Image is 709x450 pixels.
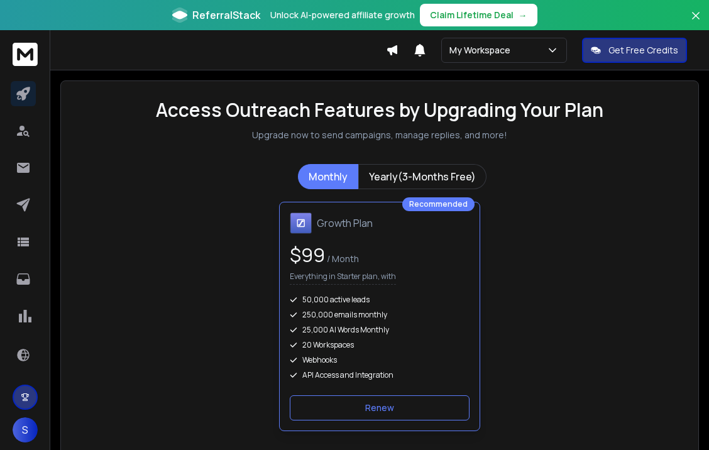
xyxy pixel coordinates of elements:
button: Get Free Credits [582,38,687,63]
button: Renew [290,395,470,420]
div: 250,000 emails monthly [290,310,470,320]
div: 25,000 AI Words Monthly [290,325,470,335]
h1: Growth Plan [317,216,373,231]
span: → [519,9,527,21]
button: Claim Lifetime Deal→ [420,4,537,26]
p: Upgrade now to send campaigns, manage replies, and more! [252,129,507,141]
div: 50,000 active leads [290,295,470,305]
button: S [13,417,38,442]
span: $ 99 [290,242,325,268]
img: Growth Plan icon [290,212,312,234]
button: Yearly(3-Months Free) [358,164,486,189]
p: Everything in Starter plan, with [290,272,396,285]
button: Monthly [298,164,358,189]
p: My Workspace [449,44,515,57]
span: / Month [325,253,359,265]
span: ReferralStack [192,8,260,23]
p: Get Free Credits [608,44,678,57]
p: Unlock AI-powered affiliate growth [270,9,415,21]
div: Webhooks [290,355,470,365]
h1: Access Outreach Features by Upgrading Your Plan [156,99,603,121]
button: Close banner [688,8,704,38]
div: Recommended [402,197,475,211]
div: 20 Workspaces [290,340,470,350]
div: API Access and Integration [290,370,470,380]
